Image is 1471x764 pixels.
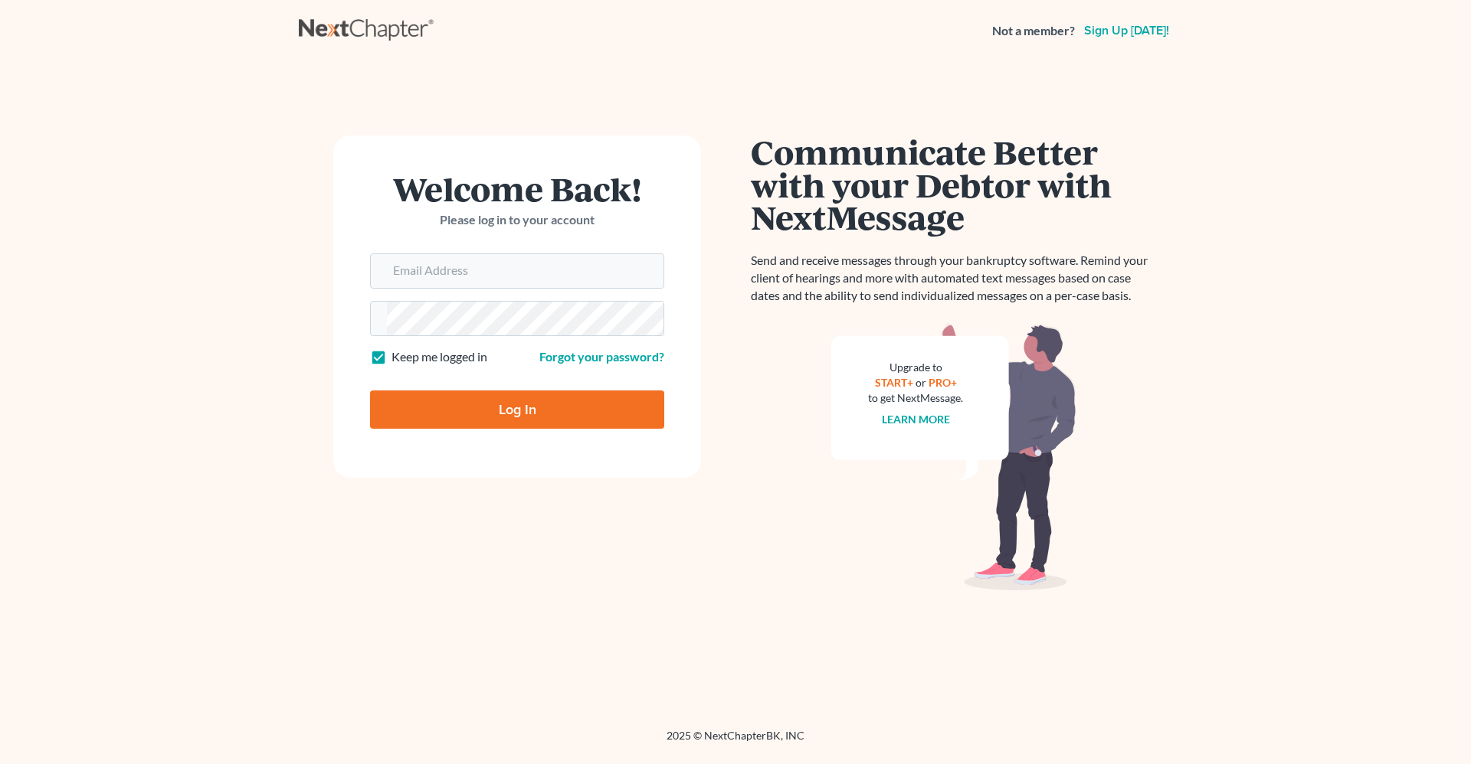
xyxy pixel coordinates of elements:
[875,376,913,389] a: START+
[882,413,950,426] a: Learn more
[868,360,963,375] div: Upgrade to
[751,252,1157,305] p: Send and receive messages through your bankruptcy software. Remind your client of hearings and mo...
[370,390,664,429] input: Log In
[751,135,1157,233] h1: Communicate Better with your Debtor with NextMessage
[387,254,663,288] input: Email Address
[831,323,1076,591] img: nextmessage_bg-59042aed3d76b12b5cd301f8e5b87938c9018125f34e5fa2b7a6b67550977c72.svg
[868,390,963,406] div: to get NextMessage.
[370,172,664,205] h1: Welcome Back!
[392,348,487,366] label: Keep me logged in
[929,376,957,389] a: PRO+
[916,376,926,389] span: or
[299,728,1172,756] div: 2025 © NextChapterBK, INC
[1081,24,1172,37] a: Sign up [DATE]!
[992,22,1075,40] strong: Not a member?
[539,349,664,364] a: Forgot your password?
[370,211,664,229] p: Please log in to your account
